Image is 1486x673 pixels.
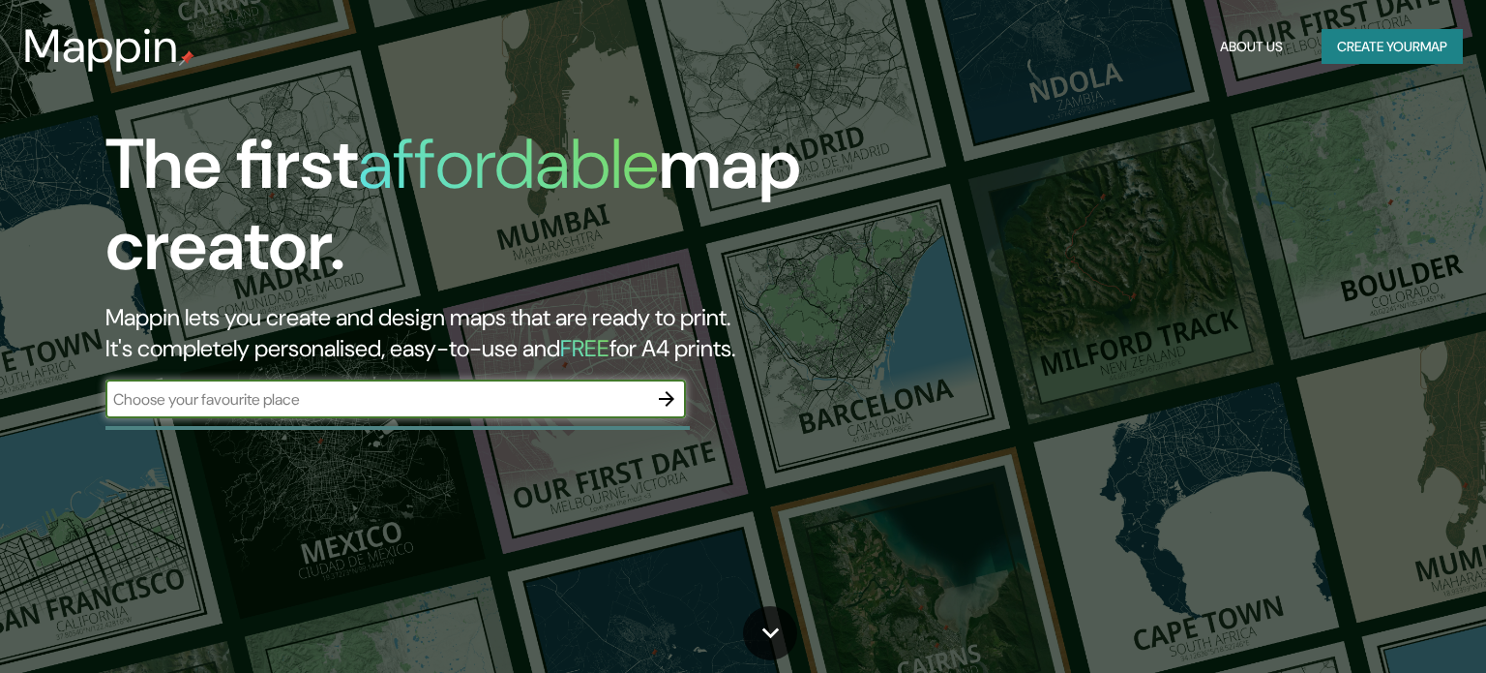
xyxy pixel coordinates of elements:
img: mappin-pin [179,50,194,66]
h1: affordable [358,119,659,209]
input: Choose your favourite place [105,388,647,411]
button: About Us [1212,29,1291,65]
h3: Mappin [23,19,179,74]
button: Create yourmap [1322,29,1463,65]
h2: Mappin lets you create and design maps that are ready to print. It's completely personalised, eas... [105,302,848,364]
h5: FREE [560,333,609,363]
h1: The first map creator. [105,124,848,302]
